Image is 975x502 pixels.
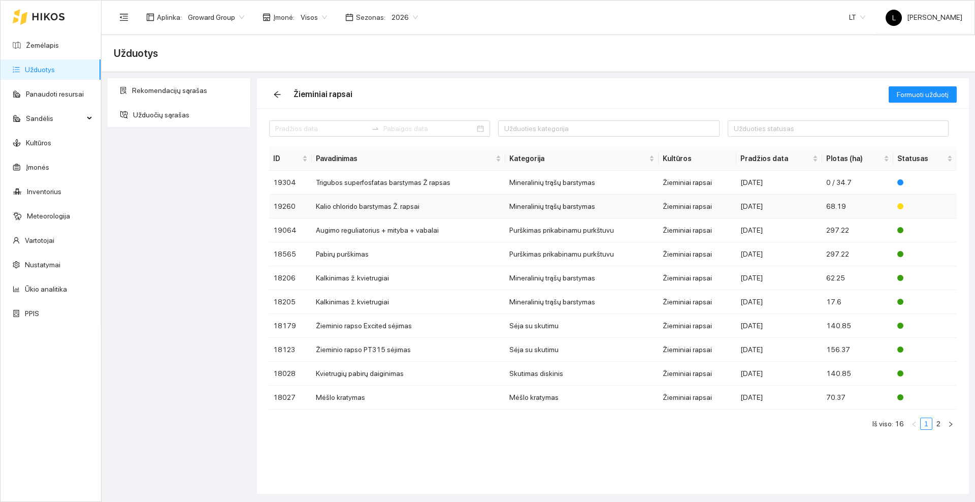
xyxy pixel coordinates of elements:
[740,272,819,284] div: [DATE]
[25,261,60,269] a: Nustatymai
[822,338,893,362] td: 156.37
[849,10,865,25] span: LT
[659,218,736,242] td: Žieminiai rapsai
[505,242,658,266] td: Purškimas prikabinamu purkštuvu
[26,163,49,171] a: Įmonės
[740,344,819,355] div: [DATE]
[740,225,819,236] div: [DATE]
[269,314,312,338] td: 18179
[312,171,505,195] td: Trigubos superfosfatas barstymas Ž rapsas
[505,362,658,386] td: Skutimas diskinis
[383,123,475,134] input: Pabaigos data
[269,338,312,362] td: 18123
[294,88,352,101] div: Žieminiai rapsai
[892,10,896,26] span: L
[120,87,127,94] span: solution
[822,195,893,218] td: 68.19
[822,362,893,386] td: 140.85
[312,266,505,290] td: Kalkinimas ž. kvietrugiai
[897,153,945,164] span: Statusas
[822,242,893,266] td: 297.22
[345,13,353,21] span: calendar
[932,418,945,430] li: 2
[826,153,882,164] span: Plotas (ha)
[659,314,736,338] td: Žieminiai rapsai
[505,338,658,362] td: Sėja su skutimu
[505,218,658,242] td: Purškimas prikabinamu purkštuvu
[27,187,61,196] a: Inventorius
[269,171,312,195] td: 19304
[822,386,893,410] td: 70.37
[269,290,312,314] td: 18205
[273,153,300,164] span: ID
[740,368,819,379] div: [DATE]
[505,195,658,218] td: Mineralinių trąšų barstymas
[911,421,917,427] span: left
[505,314,658,338] td: Sėja su skutimu
[659,362,736,386] td: Žieminiai rapsai
[114,45,158,61] span: Užduotys
[908,418,920,430] li: Atgal
[886,13,962,21] span: [PERSON_NAME]
[826,178,852,186] span: 0 / 34.7
[740,201,819,212] div: [DATE]
[933,418,944,429] a: 2
[659,242,736,266] td: Žieminiai rapsai
[269,218,312,242] td: 19064
[740,296,819,307] div: [DATE]
[356,12,385,23] span: Sezonas :
[269,386,312,410] td: 18027
[740,320,819,331] div: [DATE]
[312,242,505,266] td: Pabirų purškimas
[948,421,954,427] span: right
[505,290,658,314] td: Mineralinių trąšų barstymas
[740,153,811,164] span: Pradžios data
[316,153,494,164] span: Pavadinimas
[25,66,55,74] a: Užduotys
[119,13,128,22] span: menu-fold
[889,86,957,103] button: Formuoti užduotį
[25,309,39,318] a: PPIS
[872,418,904,430] li: Iš viso: 16
[740,392,819,403] div: [DATE]
[740,248,819,260] div: [DATE]
[371,124,379,133] span: swap-right
[269,195,312,218] td: 19260
[659,290,736,314] td: Žieminiai rapsai
[26,108,84,129] span: Sandėlis
[312,218,505,242] td: Augimo reguliatorius + mityba + vabalai
[146,13,154,21] span: layout
[659,171,736,195] td: Žieminiai rapsai
[736,147,823,171] th: this column's title is Pradžios data,this column is sortable
[945,418,957,430] button: right
[392,10,418,25] span: 2026
[659,338,736,362] td: Žieminiai rapsai
[505,386,658,410] td: Mėšlo kratymas
[920,418,932,430] li: 1
[312,147,505,171] th: this column's title is Pavadinimas,this column is sortable
[505,171,658,195] td: Mineralinių trąšų barstymas
[26,41,59,49] a: Žemėlapis
[269,147,312,171] th: this column's title is ID,this column is sortable
[275,123,367,134] input: Pradžios data
[132,80,243,101] span: Rekomendacijų sąrašas
[312,195,505,218] td: Kalio chlorido barstymas Ž. rapsai
[26,139,51,147] a: Kultūros
[822,314,893,338] td: 140.85
[26,90,84,98] a: Panaudoti resursai
[157,12,182,23] span: Aplinka :
[188,10,244,25] span: Groward Group
[659,386,736,410] td: Žieminiai rapsai
[505,147,658,171] th: this column's title is Kategorija,this column is sortable
[659,266,736,290] td: Žieminiai rapsai
[505,266,658,290] td: Mineralinių trąšų barstymas
[371,124,379,133] span: to
[897,89,949,100] span: Formuoti užduotį
[945,418,957,430] li: Pirmyn
[740,177,819,188] div: [DATE]
[25,236,54,244] a: Vartotojai
[25,285,67,293] a: Ūkio analitika
[27,212,70,220] a: Meteorologija
[270,90,285,99] span: arrow-left
[269,266,312,290] td: 18206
